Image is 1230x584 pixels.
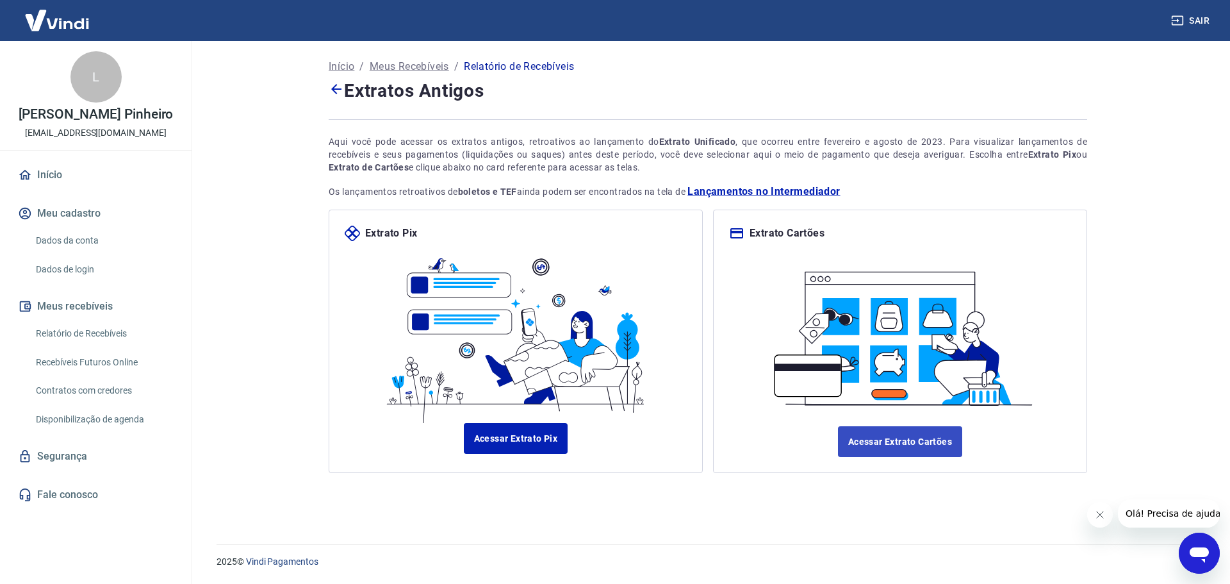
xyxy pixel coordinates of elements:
[329,135,1087,174] div: Aqui você pode acessar os extratos antigos, retroativos ao lançamento do , que ocorreu entre feve...
[31,378,176,404] a: Contratos com credores
[750,226,824,241] p: Extrato Cartões
[1168,9,1215,33] button: Sair
[19,108,174,121] p: [PERSON_NAME] Pinheiro
[31,406,176,433] a: Disponibilização de agenda
[31,256,176,283] a: Dados de login
[464,59,574,74] p: Relatório de Recebíveis
[687,184,840,199] a: Lançamentos no Intermediador
[1179,533,1220,574] iframe: Botão para abrir a janela de mensagens
[31,321,176,347] a: Relatório de Recebíveis
[25,126,167,140] p: [EMAIL_ADDRESS][DOMAIN_NAME]
[8,9,108,19] span: Olá! Precisa de ajuda?
[70,51,122,103] div: L
[15,1,99,40] img: Vindi
[359,59,364,74] p: /
[454,59,459,74] p: /
[1087,502,1113,528] iframe: Fechar mensagem
[329,59,354,74] a: Início
[1118,499,1220,528] iframe: Mensagem da empresa
[458,187,517,197] strong: boletos e TEF
[659,137,736,147] strong: Extrato Unificado
[31,228,176,254] a: Dados da conta
[370,59,449,74] a: Meus Recebíveis
[217,555,1199,569] p: 2025 ©
[15,442,176,471] a: Segurança
[15,199,176,228] button: Meu cadastro
[329,77,1087,104] h4: Extratos Antigos
[329,162,409,172] strong: Extrato de Cartões
[15,481,176,509] a: Fale conosco
[763,256,1037,411] img: ilustracard.1447bf24807628a904eb562bb34ea6f9.svg
[365,226,417,241] p: Extrato Pix
[329,184,1087,199] p: Os lançamentos retroativos de ainda podem ser encontrados na tela de
[838,426,962,457] a: Acessar Extrato Cartões
[379,241,652,423] img: ilustrapix.38d2ed8fdf785898d64e9b5bf3a9451d.svg
[1028,149,1077,160] strong: Extrato Pix
[15,161,176,189] a: Início
[246,556,318,567] a: Vindi Pagamentos
[15,292,176,321] button: Meus recebíveis
[464,423,568,454] a: Acessar Extrato Pix
[31,349,176,376] a: Recebíveis Futuros Online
